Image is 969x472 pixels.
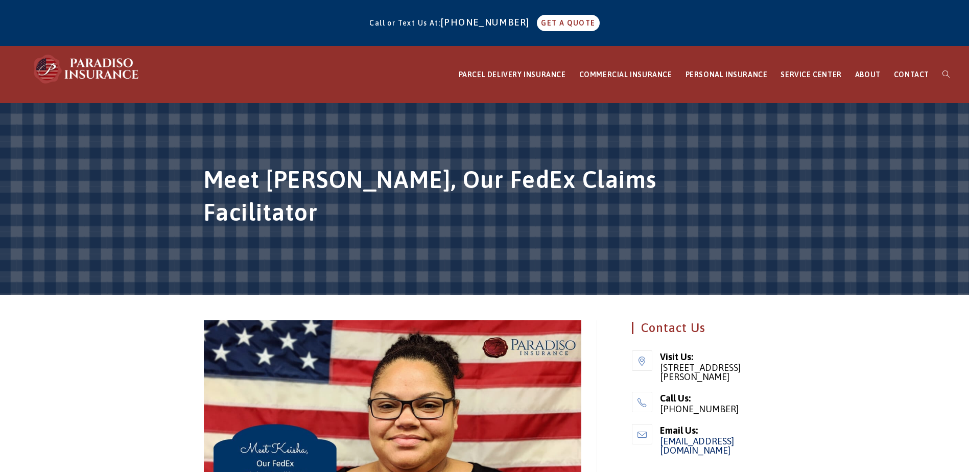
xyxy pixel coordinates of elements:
[204,163,766,234] h1: Meet [PERSON_NAME], Our FedEx Claims Facilitator
[573,46,679,103] a: COMMERCIAL INSURANCE
[894,70,929,79] span: CONTACT
[660,363,764,382] span: [STREET_ADDRESS][PERSON_NAME]
[679,46,774,103] a: PERSONAL INSURANCE
[660,405,764,414] span: [PHONE_NUMBER]
[369,19,441,27] span: Call or Text Us At:
[660,424,764,437] span: Email Us:
[459,70,566,79] span: PARCEL DELIVERY INSURANCE
[781,70,841,79] span: SERVICE CENTER
[452,46,573,103] a: PARCEL DELIVERY INSURANCE
[848,46,887,103] a: ABOUT
[686,70,768,79] span: PERSONAL INSURANCE
[579,70,672,79] span: COMMERCIAL INSURANCE
[660,392,764,405] span: Call Us:
[855,70,881,79] span: ABOUT
[441,17,535,28] a: [PHONE_NUMBER]
[774,46,848,103] a: SERVICE CENTER
[632,322,764,334] h4: Contact Us
[537,15,599,31] a: GET A QUOTE
[660,436,734,456] a: [EMAIL_ADDRESS][DOMAIN_NAME]
[31,54,143,84] img: Paradiso Insurance
[660,350,764,363] span: Visit Us:
[887,46,936,103] a: CONTACT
